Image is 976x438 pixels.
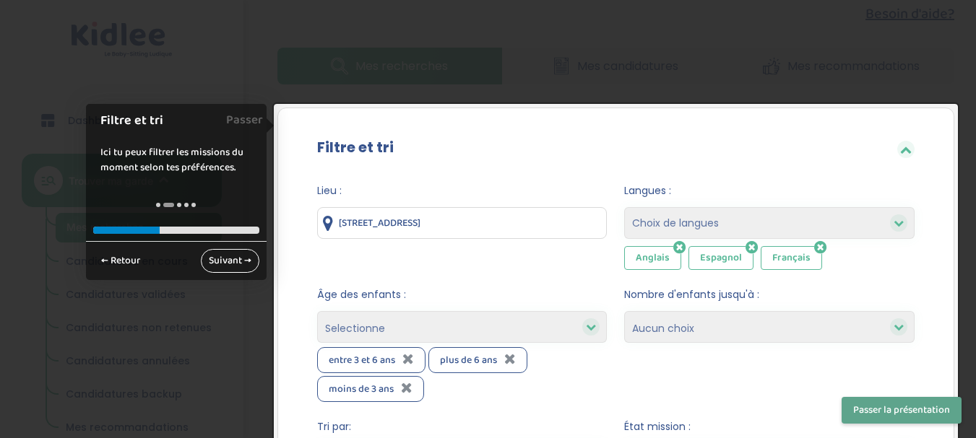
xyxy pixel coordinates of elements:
input: Ville ou code postale [317,207,608,239]
span: entre 3 et 6 ans [329,352,395,368]
span: plus de 6 ans [440,352,497,368]
span: Tri par: [317,419,608,434]
span: Âge des enfants : [317,287,608,302]
span: État mission : [624,419,915,434]
span: Espagnol [688,246,753,270]
a: Suivant → [201,249,259,273]
a: Passer [226,104,263,136]
span: Français [761,246,822,270]
h1: Filtre et tri [100,111,237,131]
label: Filtre et tri [317,136,394,158]
span: Nombre d'enfants jusqu'à : [624,287,915,302]
span: Anglais [624,246,681,270]
span: Lieu : [317,183,608,198]
div: Ici tu peux filtrer les missions du moment selon tes préférences. [86,131,267,190]
span: Langues : [624,183,915,198]
button: Passer la présentation [842,397,962,424]
a: ← Retour [93,249,148,273]
span: moins de 3 ans [329,381,394,397]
